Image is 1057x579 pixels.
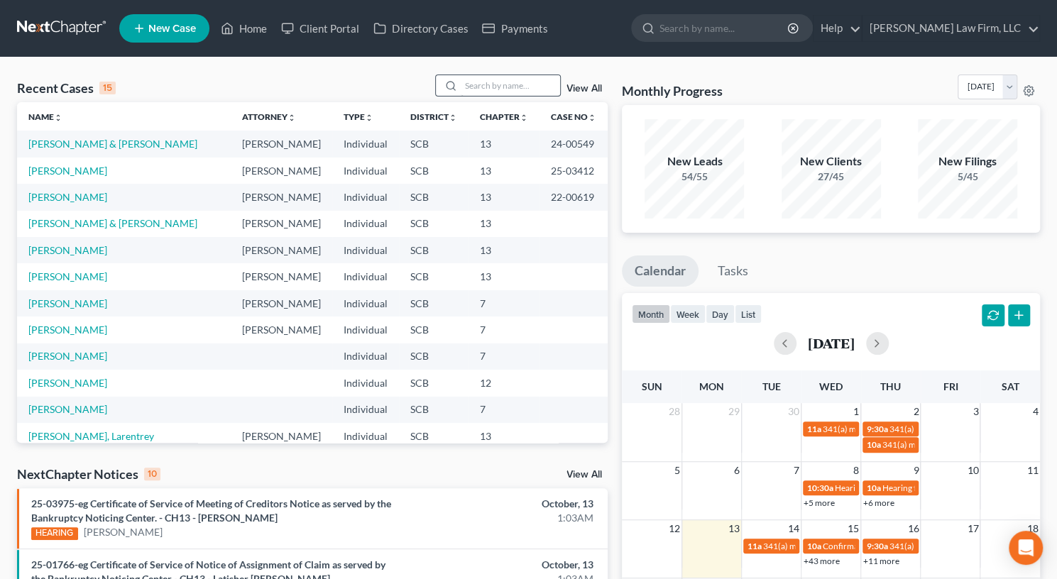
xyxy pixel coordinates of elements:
[415,558,593,572] div: October, 13
[943,380,958,392] span: Fri
[469,158,540,184] td: 13
[148,23,196,34] span: New Case
[99,82,116,94] div: 15
[727,403,741,420] span: 29
[763,541,975,551] span: 341(a) meeting for [PERSON_NAME] & [PERSON_NAME]
[792,462,801,479] span: 7
[231,211,332,237] td: [PERSON_NAME]
[733,462,741,479] span: 6
[747,541,762,551] span: 11a
[410,111,457,122] a: Districtunfold_more
[231,184,332,210] td: [PERSON_NAME]
[274,16,366,41] a: Client Portal
[566,84,602,94] a: View All
[882,439,1019,450] span: 341(a) meeting for [PERSON_NAME]
[642,380,662,392] span: Sun
[28,403,107,415] a: [PERSON_NAME]
[332,290,399,316] td: Individual
[366,16,475,41] a: Directory Cases
[332,237,399,263] td: Individual
[399,263,469,289] td: SCB
[28,297,107,309] a: [PERSON_NAME]
[332,343,399,370] td: Individual
[28,111,62,122] a: Nameunfold_more
[332,316,399,343] td: Individual
[906,520,920,537] span: 16
[807,482,833,493] span: 10:30a
[566,470,602,480] a: View All
[782,153,881,170] div: New Clients
[852,462,860,479] span: 8
[344,111,373,122] a: Typeunfold_more
[1026,520,1040,537] span: 18
[31,497,391,524] a: 25-03975-eg Certificate of Service of Meeting of Creditors Notice as served by the Bankruptcy Not...
[84,525,163,539] a: [PERSON_NAME]
[551,111,596,122] a: Case Nounfold_more
[480,111,528,122] a: Chapterunfold_more
[332,158,399,184] td: Individual
[17,79,116,96] div: Recent Cases
[28,138,197,150] a: [PERSON_NAME] & [PERSON_NAME]
[31,527,78,540] div: HEARING
[231,263,332,289] td: [PERSON_NAME]
[867,541,888,551] span: 9:30a
[28,270,107,282] a: [PERSON_NAME]
[287,114,296,122] i: unfold_more
[867,482,881,493] span: 10a
[880,380,901,392] span: Thu
[469,423,540,449] td: 13
[645,170,744,184] div: 54/55
[231,290,332,316] td: [PERSON_NAME]
[332,211,399,237] td: Individual
[399,423,469,449] td: SCB
[863,497,894,508] a: +6 more
[670,304,706,324] button: week
[965,462,980,479] span: 10
[965,520,980,537] span: 17
[28,350,107,362] a: [PERSON_NAME]
[231,158,332,184] td: [PERSON_NAME]
[727,520,741,537] span: 13
[28,217,197,229] a: [PERSON_NAME] & [PERSON_NAME]
[399,290,469,316] td: SCB
[889,424,1026,434] span: 341(a) meeting for [PERSON_NAME]
[54,114,62,122] i: unfold_more
[399,397,469,423] td: SCB
[28,191,107,203] a: [PERSON_NAME]
[28,377,107,389] a: [PERSON_NAME]
[863,556,899,566] a: +11 more
[667,403,681,420] span: 28
[971,403,980,420] span: 3
[399,184,469,210] td: SCB
[399,316,469,343] td: SCB
[622,82,723,99] h3: Monthly Progress
[17,465,160,482] div: NextChapter Notices
[332,184,399,210] td: Individual
[469,316,540,343] td: 7
[231,237,332,263] td: [PERSON_NAME]
[911,462,920,479] span: 9
[365,114,373,122] i: unfold_more
[242,111,296,122] a: Attorneyunfold_more
[808,336,855,351] h2: [DATE]
[823,424,960,434] span: 341(a) meeting for [PERSON_NAME]
[469,263,540,289] td: 13
[846,520,860,537] span: 15
[918,153,1017,170] div: New Filings
[918,170,1017,184] div: 5/45
[673,462,681,479] span: 5
[889,541,1026,551] span: 341(a) meeting for [PERSON_NAME]
[28,244,107,256] a: [PERSON_NAME]
[807,424,821,434] span: 11a
[632,304,670,324] button: month
[332,370,399,396] td: Individual
[706,304,735,324] button: day
[1031,403,1040,420] span: 4
[622,255,699,287] a: Calendar
[469,237,540,263] td: 13
[332,131,399,157] td: Individual
[231,316,332,343] td: [PERSON_NAME]
[787,520,801,537] span: 14
[399,343,469,370] td: SCB
[823,541,985,551] span: Confirmation Hearing for [PERSON_NAME]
